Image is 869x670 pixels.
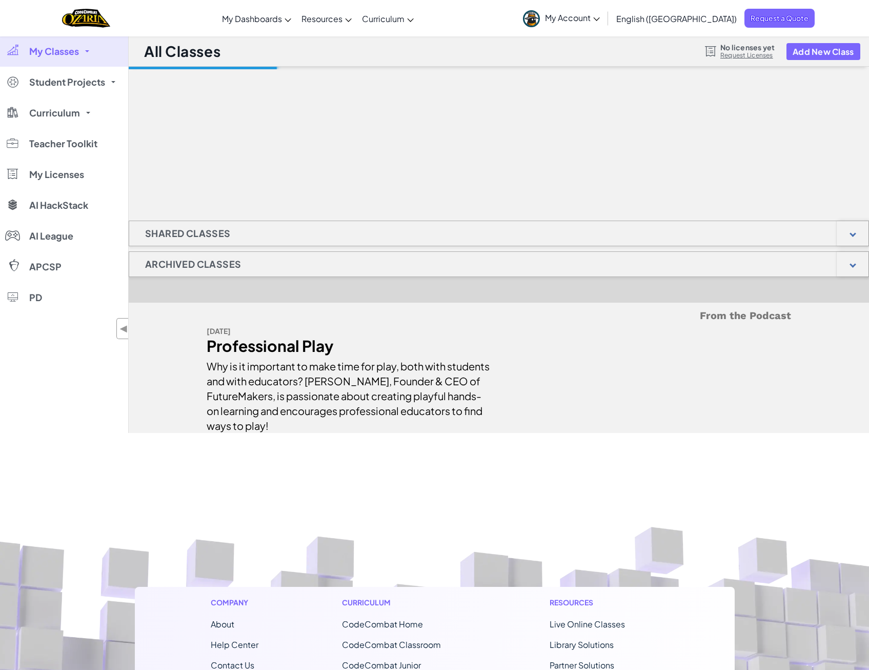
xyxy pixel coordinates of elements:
a: Curriculum [357,5,419,32]
span: CodeCombat Home [342,619,423,629]
a: My Dashboards [217,5,296,32]
span: My Classes [29,47,79,56]
span: ◀ [119,321,128,336]
div: Professional Play [207,339,491,353]
img: avatar [523,10,540,27]
h1: Archived Classes [129,251,257,277]
span: No licenses yet [720,43,775,51]
a: Resources [296,5,357,32]
a: Request Licenses [720,51,775,60]
a: Request a Quote [744,9,815,28]
span: English ([GEOGRAPHIC_DATA]) [616,13,737,24]
h1: Curriculum [342,597,466,608]
span: My Dashboards [222,13,282,24]
a: About [211,619,234,629]
a: Library Solutions [550,639,614,650]
h1: Shared Classes [129,221,247,246]
a: My Account [518,2,605,34]
div: [DATE] [207,324,491,339]
span: Resources [301,13,342,24]
a: Ozaria by CodeCombat logo [62,8,110,29]
span: My Account [545,12,600,23]
h5: From the Podcast [207,308,791,324]
a: CodeCombat Classroom [342,639,441,650]
span: Curriculum [29,108,80,117]
span: AI HackStack [29,201,88,210]
img: Home [62,8,110,29]
span: My Licenses [29,170,84,179]
span: AI League [29,231,73,241]
div: Why is it important to make time for play, both with students and with educators? [PERSON_NAME], ... [207,353,491,433]
a: English ([GEOGRAPHIC_DATA]) [611,5,742,32]
a: Help Center [211,639,258,650]
h1: All Classes [144,42,220,61]
button: Add New Class [786,43,860,60]
span: Student Projects [29,77,105,87]
h1: Company [211,597,258,608]
h1: Resources [550,597,659,608]
a: Live Online Classes [550,619,625,629]
span: Curriculum [362,13,405,24]
span: Teacher Toolkit [29,139,97,148]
